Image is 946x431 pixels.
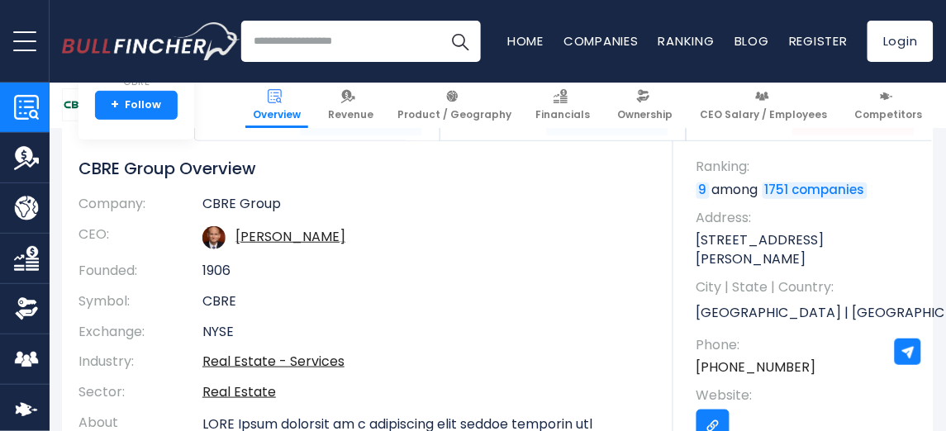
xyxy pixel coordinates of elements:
p: among [696,181,917,199]
img: CBRE logo [63,89,94,121]
h1: CBRE Group Overview [78,158,649,179]
span: Ownership [617,108,673,121]
span: City | State | Country: [696,278,917,296]
img: Bullfincher logo [62,22,240,60]
span: CEO Salary / Employees [701,108,828,121]
td: CBRE Group [202,196,649,220]
img: Ownership [14,296,39,321]
th: Founded: [78,256,202,287]
a: Overview [245,83,308,128]
a: [PHONE_NUMBER] [696,358,816,377]
p: [GEOGRAPHIC_DATA] | [GEOGRAPHIC_DATA] | US [696,301,917,326]
a: Login [868,21,934,62]
span: Overview [253,108,301,121]
th: Sector: [78,377,202,408]
span: Competitors [855,108,923,121]
span: Financials [535,108,590,121]
span: Website: [696,386,917,405]
a: Go to homepage [62,22,240,60]
a: 1751 companies [763,182,868,199]
a: CEO Salary / Employees [693,83,835,128]
a: Register [789,32,848,50]
span: Revenue [328,108,373,121]
td: 1906 [202,256,649,287]
a: Competitors [848,83,930,128]
span: Product / Geography [397,108,511,121]
th: Symbol: [78,287,202,317]
a: Ranking [658,32,715,50]
th: Company: [78,196,202,220]
img: bob-sulentic.jpg [202,226,226,249]
a: Financials [528,83,597,128]
th: Industry: [78,347,202,377]
button: Search [440,21,481,62]
span: Phone: [696,336,917,354]
strong: + [112,97,120,112]
a: Companies [563,32,639,50]
th: Exchange: [78,317,202,348]
a: Product / Geography [390,83,519,128]
a: Blog [734,32,769,50]
td: CBRE [202,287,649,317]
a: 9 [696,182,710,199]
a: Home [507,32,544,50]
a: Ownership [610,83,681,128]
a: ceo [235,227,345,246]
td: NYSE [202,317,649,348]
a: Revenue [321,83,381,128]
p: [STREET_ADDRESS][PERSON_NAME] [696,231,917,268]
a: Real Estate [202,382,276,401]
a: Real Estate - Services [202,352,345,371]
span: Address: [696,209,917,227]
a: +Follow [95,91,178,121]
span: Ranking: [696,158,917,176]
th: CEO: [78,220,202,256]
